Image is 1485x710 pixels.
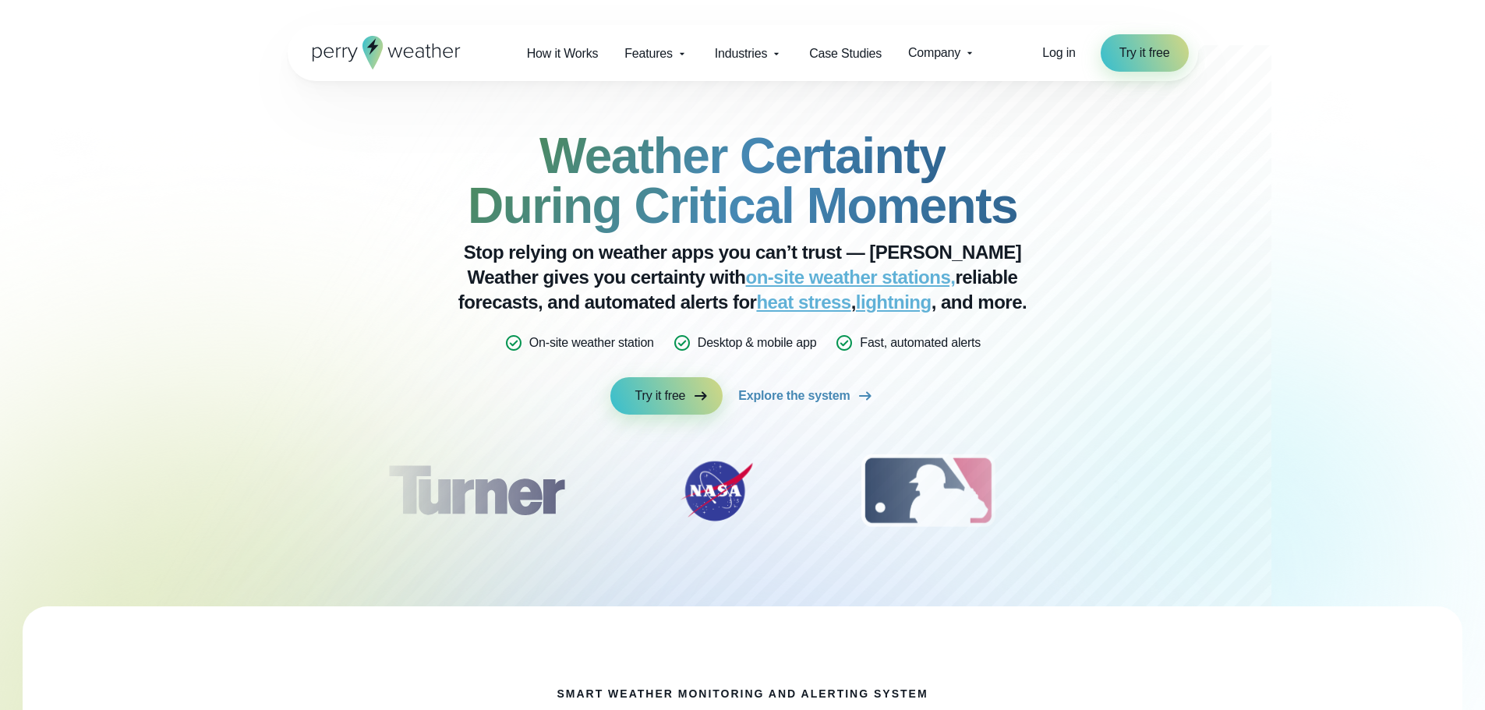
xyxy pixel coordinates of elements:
[624,44,673,63] span: Features
[856,291,932,313] a: lightning
[635,387,686,405] span: Try it free
[738,387,850,405] span: Explore the system
[698,334,817,352] p: Desktop & mobile app
[860,334,981,352] p: Fast, automated alerts
[529,334,654,352] p: On-site weather station
[846,452,1010,530] div: 3 of 12
[1101,34,1189,72] a: Try it free
[846,452,1010,530] img: MLB.svg
[662,452,771,530] img: NASA.svg
[1085,452,1210,530] div: 4 of 12
[610,377,723,415] a: Try it free
[809,44,882,63] span: Case Studies
[715,44,767,63] span: Industries
[468,128,1017,234] strong: Weather Certainty During Critical Moments
[527,44,599,63] span: How it Works
[796,37,895,69] a: Case Studies
[431,240,1055,315] p: Stop relying on weather apps you can’t trust — [PERSON_NAME] Weather gives you certainty with rel...
[1042,44,1075,62] a: Log in
[557,687,928,700] h1: smart weather monitoring and alerting system
[514,37,612,69] a: How it Works
[1042,46,1075,59] span: Log in
[1085,452,1210,530] img: PGA.svg
[365,452,586,530] img: Turner-Construction_1.svg
[756,291,850,313] a: heat stress
[746,267,956,288] a: on-site weather stations,
[662,452,771,530] div: 2 of 12
[908,44,960,62] span: Company
[365,452,586,530] div: 1 of 12
[738,377,875,415] a: Explore the system
[1119,44,1170,62] span: Try it free
[366,452,1120,538] div: slideshow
